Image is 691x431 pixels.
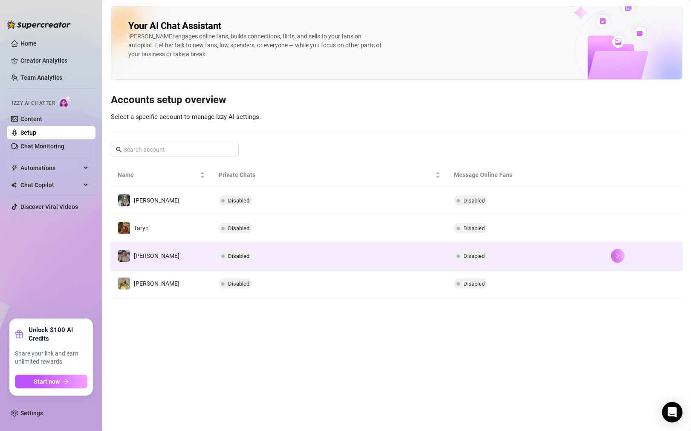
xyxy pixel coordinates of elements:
span: [PERSON_NAME] [134,197,179,204]
a: Home [20,40,37,47]
span: Share your link and earn unlimited rewards [15,350,87,366]
a: Settings [20,410,43,417]
img: Taryn [118,222,130,234]
span: search [116,147,122,153]
div: [PERSON_NAME] engages online fans, builds connections, flirts, and sells to your fans on autopilo... [128,32,384,59]
span: Disabled [228,225,249,231]
th: Message Online Fans [447,163,604,187]
span: Disabled [463,225,485,231]
span: Name [118,170,198,179]
span: Disabled [228,197,249,204]
th: Private Chats [212,163,447,187]
a: Setup [20,129,36,136]
span: Disabled [463,197,485,204]
a: Creator Analytics [20,54,89,67]
span: right [615,253,621,259]
span: Private Chats [219,170,434,179]
img: AI Chatter [58,96,72,108]
span: Disabled [228,281,249,287]
span: Chat Copilot [20,178,81,192]
input: Search account [124,145,227,154]
span: Automations [20,161,81,175]
img: logo-BBDzfeDw.svg [7,20,71,29]
span: [PERSON_NAME] [134,252,179,259]
span: [PERSON_NAME] [134,280,179,287]
div: Open Intercom Messenger [662,402,682,422]
a: Chat Monitoring [20,143,64,150]
span: Taryn [134,225,149,231]
a: Content [20,116,42,122]
img: Chat Copilot [11,182,17,188]
h3: Accounts setup overview [111,93,682,107]
span: Disabled [228,253,249,259]
a: Team Analytics [20,74,62,81]
button: right [611,249,625,263]
strong: Unlock $100 AI Credits [29,326,87,343]
img: Elise [118,194,130,206]
span: Disabled [463,253,485,259]
img: Joslyn [118,278,130,289]
img: Sara [118,250,130,262]
span: thunderbolt [11,165,18,171]
span: Disabled [463,281,485,287]
span: gift [15,330,23,338]
span: arrow-right [63,379,69,385]
span: Start now [34,378,60,385]
h2: Your AI Chat Assistant [128,20,221,32]
span: Izzy AI Chatter [12,99,55,107]
th: Name [111,163,212,187]
a: Discover Viral Videos [20,203,78,210]
span: Select a specific account to manage Izzy AI settings. [111,113,261,121]
button: Start nowarrow-right [15,375,87,388]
